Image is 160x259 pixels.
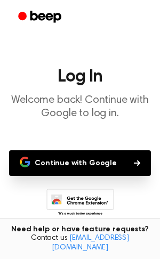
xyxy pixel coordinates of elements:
button: Continue with Google [9,150,151,176]
p: Welcome back! Continue with Google to log in. [9,94,151,120]
a: Beep [11,7,71,28]
span: Contact us [6,234,154,253]
h1: Log In [9,68,151,85]
a: [EMAIL_ADDRESS][DOMAIN_NAME] [52,234,129,252]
